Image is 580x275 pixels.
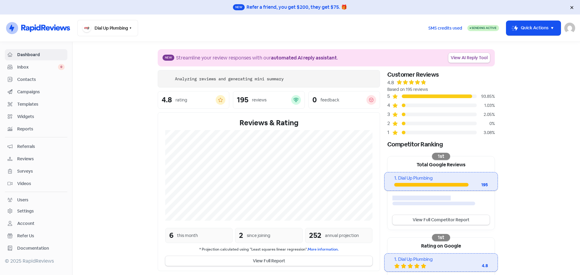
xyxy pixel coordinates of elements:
div: 93.85% [477,93,495,100]
div: annual projection [325,232,359,239]
span: New [233,4,245,10]
a: More information. [308,247,339,252]
div: reviews [252,97,266,103]
div: Account [17,220,34,227]
div: 4.8 [464,263,488,269]
div: since joining [247,232,270,239]
img: User [564,23,575,34]
a: Settings [5,206,67,217]
a: Reports [5,123,67,135]
div: 6 [169,230,173,241]
a: Account [5,218,67,229]
button: Quick Actions [506,21,561,35]
div: 2.05% [477,111,495,118]
span: Contacts [17,76,65,83]
div: 1. Dial Up Plumbing [394,256,488,263]
div: Reviews & Rating [165,117,372,128]
span: Reviews [17,156,65,162]
a: Inbox 0 [5,62,67,73]
div: 4 [387,102,392,109]
a: View AI Reply Tool [448,53,490,63]
a: Widgets [5,111,67,122]
small: * Projection calculated using "Least squares linear regression". [165,247,372,252]
a: 4.8rating [158,91,229,109]
div: 2 [239,230,243,241]
div: © 2025 RapidReviews [5,257,67,265]
div: 1. Dial Up Plumbing [394,175,488,182]
div: this month [177,232,198,239]
button: Dial Up Plumbing [77,20,138,36]
span: Reports [17,126,65,132]
div: 195 [237,96,248,104]
a: View Full Competitor Report [392,215,490,225]
span: New [163,55,174,61]
div: Competitor Ranking [387,140,495,149]
a: Templates [5,99,67,110]
span: Inbox [17,64,58,70]
div: 0% [477,120,495,127]
div: feedback [321,97,339,103]
span: Refer Us [17,233,65,239]
div: 1 [387,129,392,136]
div: 4.8 [387,79,394,86]
a: Contacts [5,74,67,85]
div: Rating on Google [388,238,495,253]
a: Campaigns [5,86,67,98]
a: Surveys [5,166,67,177]
div: 252 [309,230,321,241]
div: 2 [387,120,392,127]
a: Referrals [5,141,67,152]
a: Reviews [5,153,67,165]
span: Widgets [17,114,65,120]
div: Based on 195 reviews [387,86,495,93]
div: rating [176,97,187,103]
div: Settings [17,208,34,214]
b: automated AI reply assistant [271,55,337,61]
a: Videos [5,178,67,189]
span: Documentation [17,245,65,251]
a: Refer Us [5,230,67,241]
a: 195reviews [233,91,304,109]
div: Total Google Reviews [388,156,495,172]
div: 3 [387,111,392,118]
span: Referrals [17,143,65,150]
span: Sending Active [472,26,497,30]
div: 5 [387,93,392,100]
a: Dashboard [5,49,67,60]
div: 4.8 [162,96,172,104]
div: Customer Reviews [387,70,495,79]
span: Campaigns [17,89,65,95]
div: Refer a friend, you get $200, they get $75. 🎁 [246,4,347,11]
span: Templates [17,101,65,107]
div: 1st [432,153,450,160]
span: Videos [17,181,65,187]
a: SMS credits used [423,24,467,31]
div: Users [17,197,28,203]
div: Analyzing reviews and generating mini summary [175,76,284,82]
button: View Full Report [165,256,372,266]
span: Surveys [17,168,65,174]
div: Streamline your review responses with our . [176,54,338,62]
div: 195 [469,182,488,188]
span: Dashboard [17,52,65,58]
span: SMS credits used [428,25,462,31]
div: 1st [432,234,450,241]
a: Documentation [5,243,67,254]
a: 0feedback [308,91,380,109]
div: 1.03% [477,102,495,109]
div: 0 [312,96,317,104]
a: Sending Active [467,24,499,32]
div: 3.08% [477,130,495,136]
a: Users [5,194,67,206]
span: 0 [58,64,65,70]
